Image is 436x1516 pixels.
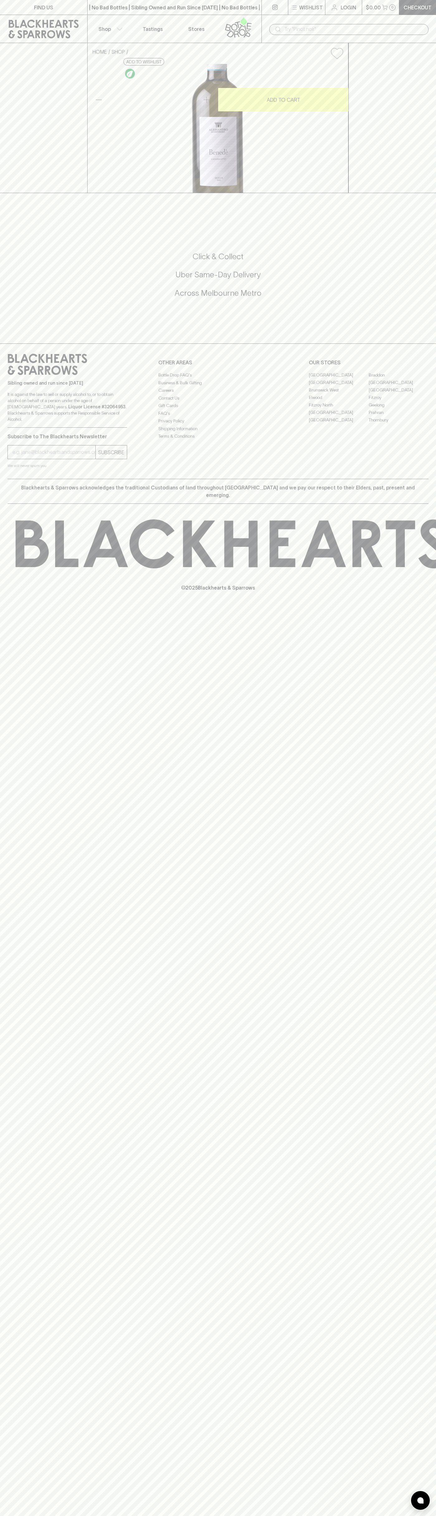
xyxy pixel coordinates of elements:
a: Fitzroy [369,394,429,401]
a: [GEOGRAPHIC_DATA] [309,371,369,379]
a: Privacy Policy [158,417,278,425]
img: Organic [125,69,135,79]
img: bubble-icon [417,1497,424,1504]
p: FIND US [34,4,53,11]
p: Shop [98,25,111,33]
p: OUR STORES [309,359,429,366]
a: [GEOGRAPHIC_DATA] [369,386,429,394]
a: Fitzroy North [309,401,369,409]
h5: Uber Same-Day Delivery [7,270,429,280]
a: Terms & Conditions [158,433,278,440]
button: Shop [88,15,131,43]
p: OTHER AREAS [158,359,278,366]
a: Thornbury [369,416,429,424]
div: Call to action block [7,226,429,331]
a: HOME [93,49,107,55]
a: SHOP [112,49,125,55]
p: ADD TO CART [267,96,300,104]
p: Stores [188,25,204,33]
a: Careers [158,387,278,394]
button: ADD TO CART [218,88,348,111]
a: Elwood [309,394,369,401]
a: [GEOGRAPHIC_DATA] [309,409,369,416]
h5: Click & Collect [7,251,429,262]
a: Stores [175,15,218,43]
a: [GEOGRAPHIC_DATA] [309,416,369,424]
a: [GEOGRAPHIC_DATA] [309,379,369,386]
a: Brunswick West [309,386,369,394]
p: Tastings [143,25,163,33]
button: Add to wishlist [123,58,164,66]
a: Gift Cards [158,402,278,410]
a: Business & Bulk Gifting [158,379,278,386]
p: 0 [391,6,394,9]
button: Add to wishlist [328,46,346,61]
p: Wishlist [299,4,323,11]
p: It is against the law to sell or supply alcohol to, or to obtain alcohol on behalf of a person un... [7,391,127,422]
p: Sibling owned and run since [DATE] [7,380,127,386]
a: Organic [123,67,137,80]
strong: Liquor License #32064953 [68,404,126,409]
a: Tastings [131,15,175,43]
a: Bottle Drop FAQ's [158,372,278,379]
button: SUBSCRIBE [96,445,127,459]
a: Shipping Information [158,425,278,432]
p: $0.00 [366,4,381,11]
a: Braddon [369,371,429,379]
a: Prahran [369,409,429,416]
p: Subscribe to The Blackhearts Newsletter [7,433,127,440]
img: 40537.png [88,64,348,193]
input: Try "Pinot noir" [284,24,424,34]
a: FAQ's [158,410,278,417]
a: Geelong [369,401,429,409]
p: SUBSCRIBE [98,449,124,456]
p: Login [341,4,356,11]
h5: Across Melbourne Metro [7,288,429,298]
a: [GEOGRAPHIC_DATA] [369,379,429,386]
a: Contact Us [158,394,278,402]
p: We will never spam you [7,463,127,469]
input: e.g. jane@blackheartsandsparrows.com.au [12,447,95,457]
p: Blackhearts & Sparrows acknowledges the traditional Custodians of land throughout [GEOGRAPHIC_DAT... [12,484,424,499]
p: Checkout [404,4,432,11]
